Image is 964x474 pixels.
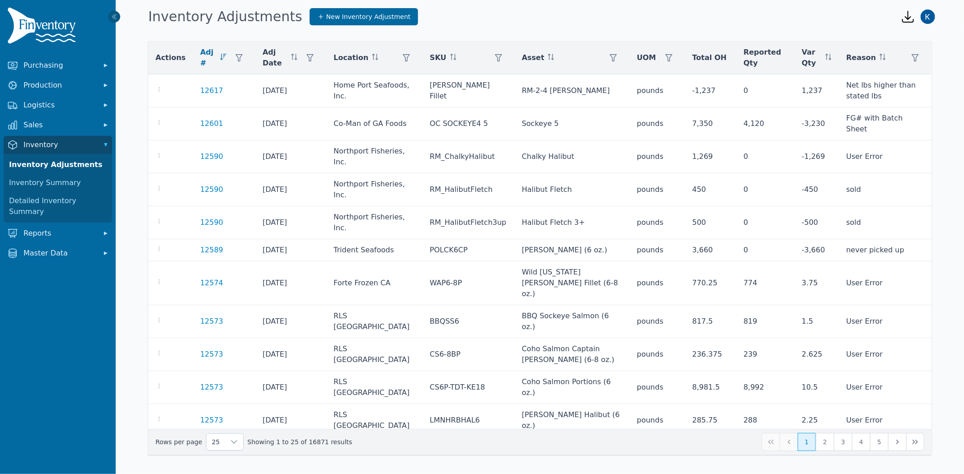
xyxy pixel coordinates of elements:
[685,206,736,239] td: 500
[515,173,630,206] td: Halibut Fletch
[685,338,736,371] td: 236.375
[200,217,223,228] a: 12590
[326,305,423,338] td: RLS [GEOGRAPHIC_DATA]
[255,338,326,371] td: [DATE]
[685,173,736,206] td: 450
[736,261,795,305] td: 774
[5,192,110,221] a: Detailed Inventory Summary
[798,433,816,451] button: Page 1
[423,371,515,404] td: CS6P-TDT-KE18
[326,261,423,305] td: Forte Frozen CA
[870,433,888,451] button: Page 5
[423,74,515,107] td: [PERSON_NAME] Fillet
[255,140,326,173] td: [DATE]
[839,140,931,173] td: User Error
[515,261,630,305] td: Wild [US_STATE] [PERSON_NAME] Fillet (6-8 oz.)
[630,261,685,305] td: pounds
[4,56,112,74] button: Purchasing
[423,107,515,140] td: OC SOCKEYE4 5
[326,74,423,107] td: Home Port Seafoods, Inc.
[200,47,216,69] span: Adj #
[888,433,906,451] button: Next Page
[630,338,685,371] td: pounds
[255,305,326,338] td: [DATE]
[326,140,423,173] td: Northport Fisheries, Inc.
[839,74,931,107] td: Net lbs higher than stated lbs
[24,139,96,150] span: Inventory
[207,434,226,450] span: Rows per page
[5,174,110,192] a: Inventory Summary
[736,404,795,437] td: 288
[816,433,834,451] button: Page 2
[685,107,736,140] td: 7,350
[522,52,545,63] span: Asset
[630,305,685,338] td: pounds
[839,107,931,140] td: FG# with Batch Sheet
[685,261,736,305] td: 770.25
[255,173,326,206] td: [DATE]
[736,107,795,140] td: 4,120
[839,404,931,437] td: User Error
[515,338,630,371] td: Coho Salmon Captain [PERSON_NAME] (6-8 oz.)
[200,118,223,129] a: 12601
[630,206,685,239] td: pounds
[795,107,839,140] td: - 3,230
[736,173,795,206] td: 0
[326,107,423,140] td: Co-Man of GA Foods
[839,239,931,261] td: never picked up
[795,206,839,239] td: - 500
[515,404,630,437] td: [PERSON_NAME] Halibut (6 oz.)
[200,184,223,195] a: 12590
[326,371,423,404] td: RLS [GEOGRAPHIC_DATA]
[736,74,795,107] td: 0
[515,140,630,173] td: Chalky Halibut
[685,404,736,437] td: 285.75
[795,338,839,371] td: 2.625
[200,382,223,393] a: 12573
[255,404,326,437] td: [DATE]
[24,248,96,259] span: Master Data
[846,52,876,63] span: Reason
[310,8,419,25] a: New Inventory Adjustment
[736,206,795,239] td: 0
[5,156,110,174] a: Inventory Adjustments
[795,173,839,206] td: - 450
[630,404,685,437] td: pounds
[326,404,423,437] td: RLS [GEOGRAPHIC_DATA]
[326,338,423,371] td: RLS [GEOGRAPHIC_DATA]
[795,261,839,305] td: 3.75
[515,74,630,107] td: RM-2-4 [PERSON_NAME]
[263,47,287,69] span: Adj Date
[515,107,630,140] td: Sockeye 5
[736,305,795,338] td: 819
[630,239,685,261] td: pounds
[4,244,112,262] button: Master Data
[24,228,96,239] span: Reports
[24,60,96,71] span: Purchasing
[795,140,839,173] td: - 1,269
[685,140,736,173] td: 1,269
[200,85,223,96] a: 12617
[839,338,931,371] td: User Error
[255,107,326,140] td: [DATE]
[423,239,515,261] td: POLCK6CP
[4,76,112,94] button: Production
[200,415,223,426] a: 12573
[7,7,80,47] img: Finventory
[326,206,423,239] td: Northport Fisheries, Inc.
[4,96,112,114] button: Logistics
[839,371,931,404] td: User Error
[200,151,223,162] a: 12590
[795,404,839,437] td: 2.25
[423,338,515,371] td: CS6-8BP
[921,9,935,24] img: Kathleen Gray
[255,371,326,404] td: [DATE]
[795,74,839,107] td: 1,237
[148,9,302,25] h1: Inventory Adjustments
[736,338,795,371] td: 239
[326,12,411,21] span: New Inventory Adjustment
[255,206,326,239] td: [DATE]
[834,433,852,451] button: Page 3
[24,120,96,130] span: Sales
[423,305,515,338] td: BBQSS6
